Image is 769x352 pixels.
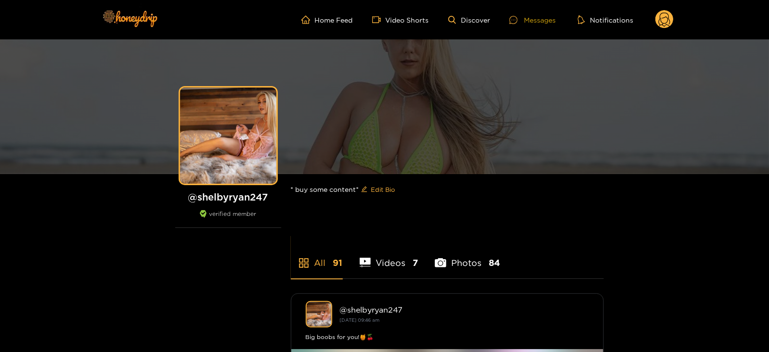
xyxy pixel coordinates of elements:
[340,305,589,314] div: @ shelbyryan247
[175,191,281,203] h1: @ shelbyryan247
[360,235,418,278] li: Videos
[333,257,343,269] span: 91
[301,15,315,24] span: home
[413,257,418,269] span: 7
[372,15,429,24] a: Video Shorts
[361,186,367,193] span: edit
[175,210,281,228] div: verified member
[489,257,500,269] span: 84
[291,235,343,278] li: All
[372,15,386,24] span: video-camera
[435,235,500,278] li: Photos
[371,185,395,194] span: Edit Bio
[298,257,310,269] span: appstore
[340,317,380,323] small: [DATE] 09:46 am
[306,301,332,327] img: shelbyryan247
[306,332,589,342] div: Big boobs for you!🍯🍒
[448,16,490,24] a: Discover
[575,15,636,25] button: Notifications
[509,14,556,25] div: Messages
[359,182,397,197] button: editEdit Bio
[291,174,604,205] div: * buy some content*
[301,15,353,24] a: Home Feed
